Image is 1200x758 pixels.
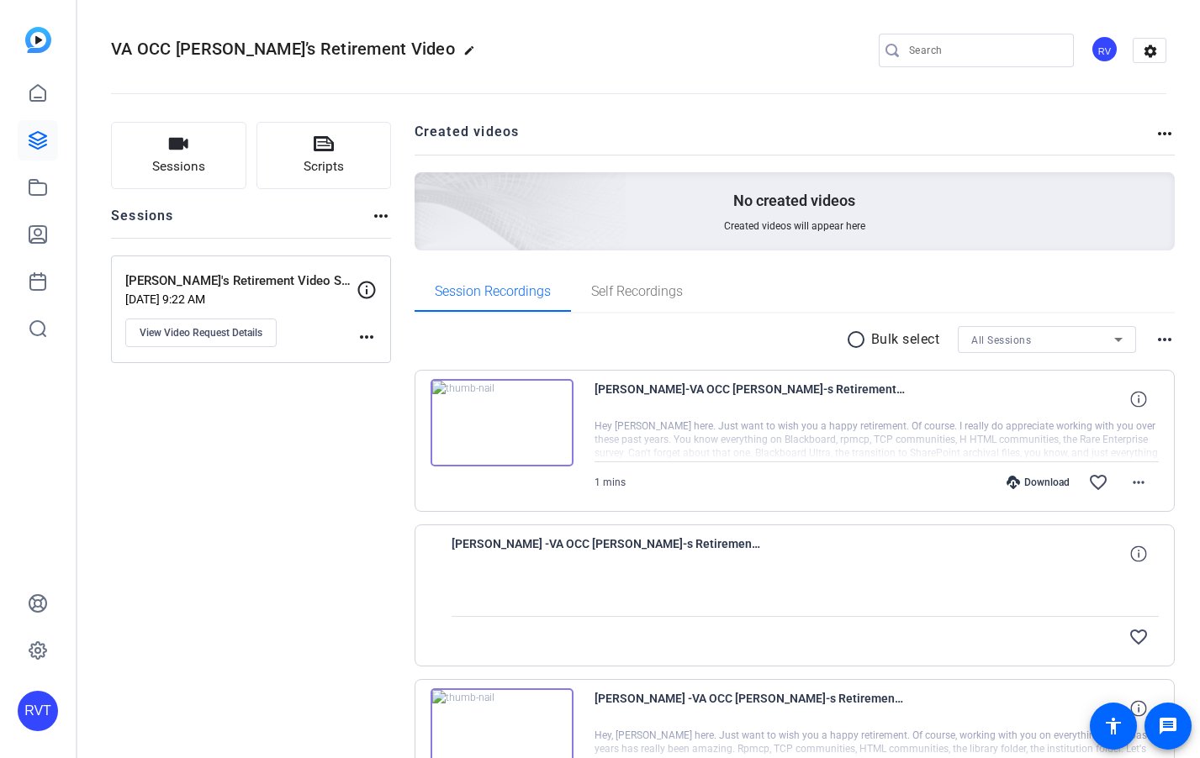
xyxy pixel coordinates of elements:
[125,292,357,306] p: [DATE] 9:22 AM
[111,206,174,238] h2: Sessions
[1158,716,1178,736] mat-icon: message
[357,327,377,347] mat-icon: more_horiz
[304,157,344,176] span: Scripts
[1155,124,1175,144] mat-icon: more_horiz
[591,285,683,298] span: Self Recordings
[435,285,551,298] span: Session Recordings
[431,379,574,466] img: thumb-nail
[371,206,391,226] mat-icon: more_horiz
[452,534,763,574] span: [PERSON_NAME] -VA OCC [PERSON_NAME]-s Retirement Video-[PERSON_NAME]-s Retirement Video Submissio...
[1091,35,1118,63] div: RV
[463,45,484,65] mat-icon: edit
[140,326,262,340] span: View Video Request Details
[1134,39,1167,64] mat-icon: settings
[871,329,940,350] p: Bulk select
[18,691,58,731] div: RVT
[595,379,906,419] span: [PERSON_NAME]-VA OCC [PERSON_NAME]-s Retirement Video-[PERSON_NAME]-s Retirement Video Submission...
[111,39,455,59] span: VA OCC [PERSON_NAME]’s Retirement Video
[1129,472,1149,492] mat-icon: more_horiz
[25,27,51,53] img: blue-gradient.svg
[595,688,906,729] span: [PERSON_NAME] -VA OCC [PERSON_NAME]-s Retirement Video-[PERSON_NAME]-s Retirement Video Submissio...
[125,271,357,291] p: [PERSON_NAME]'s Retirement Video Submissions
[1129,627,1149,647] mat-icon: favorite_border
[971,334,1031,346] span: All Sessions
[724,219,865,233] span: Created videos will appear here
[256,122,392,189] button: Scripts
[1155,329,1175,350] mat-icon: more_horiz
[226,6,627,371] img: Creted videos background
[909,40,1060,61] input: Search
[1091,35,1120,65] ngx-avatar: Reingold Video Team
[152,157,205,176] span: Sessions
[1103,716,1123,736] mat-icon: accessibility
[846,329,871,350] mat-icon: radio_button_unchecked
[111,122,246,189] button: Sessions
[415,122,1155,155] h2: Created videos
[125,318,277,347] button: View Video Request Details
[733,191,855,211] p: No created videos
[998,476,1078,489] div: Download
[595,476,626,488] span: 1 mins
[1088,472,1108,492] mat-icon: favorite_border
